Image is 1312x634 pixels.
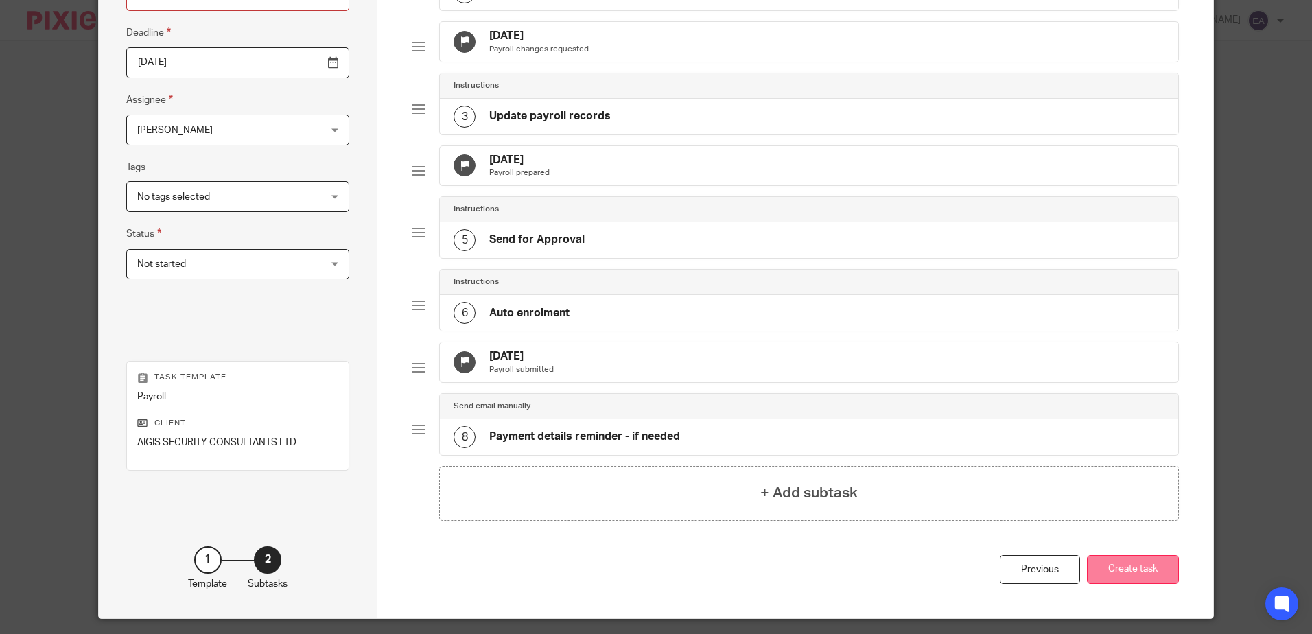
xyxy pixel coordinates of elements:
h4: Instructions [454,204,499,215]
div: 2 [254,546,281,574]
span: Not started [137,259,186,269]
p: Task template [137,372,338,383]
div: 6 [454,302,476,324]
label: Tags [126,161,145,174]
h4: [DATE] [489,349,554,364]
h4: Send for Approval [489,233,585,247]
p: Subtasks [248,577,288,591]
button: Create task [1087,555,1179,585]
p: Payroll prepared [489,167,550,178]
label: Status [126,226,161,242]
div: 8 [454,426,476,448]
h4: Send email manually [454,401,530,412]
p: Template [188,577,227,591]
span: No tags selected [137,192,210,202]
h4: [DATE] [489,153,550,167]
p: Payroll changes requested [489,44,589,55]
p: Payroll submitted [489,364,554,375]
p: Client [137,418,338,429]
h4: Update payroll records [489,109,611,124]
label: Assignee [126,92,173,108]
p: Payroll [137,390,338,403]
div: 5 [454,229,476,251]
div: 1 [194,546,222,574]
p: AIGIS SECURITY CONSULTANTS LTD [137,436,338,449]
div: Previous [1000,555,1080,585]
h4: Instructions [454,80,499,91]
span: [PERSON_NAME] [137,126,213,135]
label: Deadline [126,25,171,40]
h4: [DATE] [489,29,589,43]
input: Use the arrow keys to pick a date [126,47,349,78]
h4: Instructions [454,277,499,287]
h4: + Add subtask [760,482,858,504]
div: 3 [454,106,476,128]
h4: Auto enrolment [489,306,570,320]
h4: Payment details reminder - if needed [489,430,680,444]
